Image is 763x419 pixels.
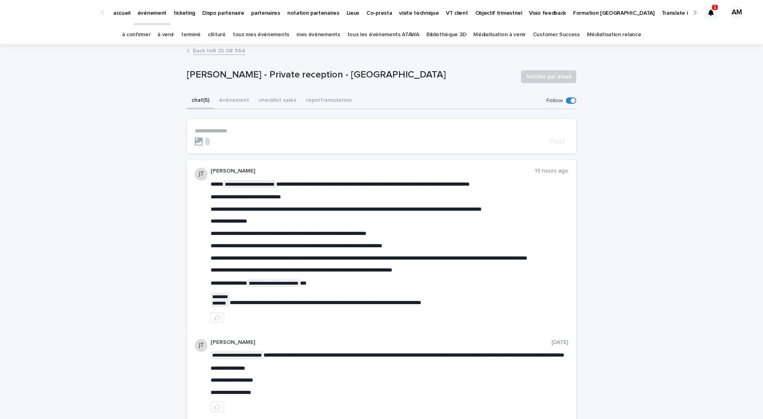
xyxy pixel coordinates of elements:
span: Notifier par email [526,73,571,81]
div: AM [730,6,743,19]
a: à confirmer [122,25,151,44]
a: Back toR 25 08 964 [193,46,245,55]
button: Post [547,138,568,145]
a: mes événements [296,25,340,44]
a: Médiatisation à venir [473,25,526,44]
a: Bibliothèque 3D [426,25,466,44]
a: tous les événements ATAWA [347,25,419,44]
a: à venir [157,25,174,44]
button: like this post [211,402,224,412]
a: Customer Success [533,25,580,44]
a: clôturé [208,25,226,44]
button: checklist sales [254,93,301,109]
p: [PERSON_NAME] - Private reception - [GEOGRAPHIC_DATA] [187,69,515,81]
p: [PERSON_NAME] [211,339,552,346]
p: 1 [714,4,717,10]
button: Notifier par email [521,70,576,83]
a: Médiatisation relance [587,25,641,44]
button: chat (5) [187,93,214,109]
p: [DATE] [552,339,568,346]
button: like this post [211,312,224,323]
p: Follow [546,97,563,104]
button: report/annulation [301,93,356,109]
a: terminé [181,25,201,44]
p: 19 hours ago [535,168,568,175]
span: Post [550,138,565,145]
img: Ls34BcGeRexTGTNfXpUC [16,5,93,21]
div: 1 [705,6,717,19]
button: événement [214,93,254,109]
p: [PERSON_NAME] [211,168,535,175]
a: tous mes événements [233,25,289,44]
